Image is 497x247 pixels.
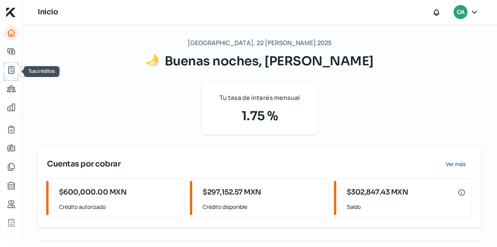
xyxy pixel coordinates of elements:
[3,159,19,175] a: Documentos
[203,202,321,212] span: Crédito disponible
[3,215,19,231] a: Industria
[3,196,19,212] a: Referencias
[59,202,178,212] span: Crédito autorizado
[3,81,19,96] a: Pago a proveedores
[347,187,408,198] span: $302,847.43 MXN
[211,107,309,125] span: 1.75 %
[146,54,158,67] img: Saludos
[457,8,464,17] span: CA
[3,100,19,115] a: Mis finanzas
[3,140,19,156] a: Información general
[3,122,19,137] a: Mi contrato
[439,156,472,172] button: Ver más
[28,68,55,74] span: Tus créditos
[219,92,300,103] span: Tu tasa de interés mensual
[165,53,374,69] span: Buenas noches, [PERSON_NAME]
[203,187,261,198] span: $297,152.57 MXN
[446,161,466,167] span: Ver más
[38,7,58,18] h1: Inicio
[188,37,332,49] span: [GEOGRAPHIC_DATA], 22 [PERSON_NAME] 2025
[47,158,120,170] span: Cuentas por cobrar
[3,178,19,193] a: Buró de crédito
[3,62,19,78] a: Tus créditos
[3,25,19,40] a: Inicio
[59,187,127,198] span: $600,000.00 MXN
[3,44,19,59] a: Adelantar facturas
[347,202,466,212] span: Saldo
